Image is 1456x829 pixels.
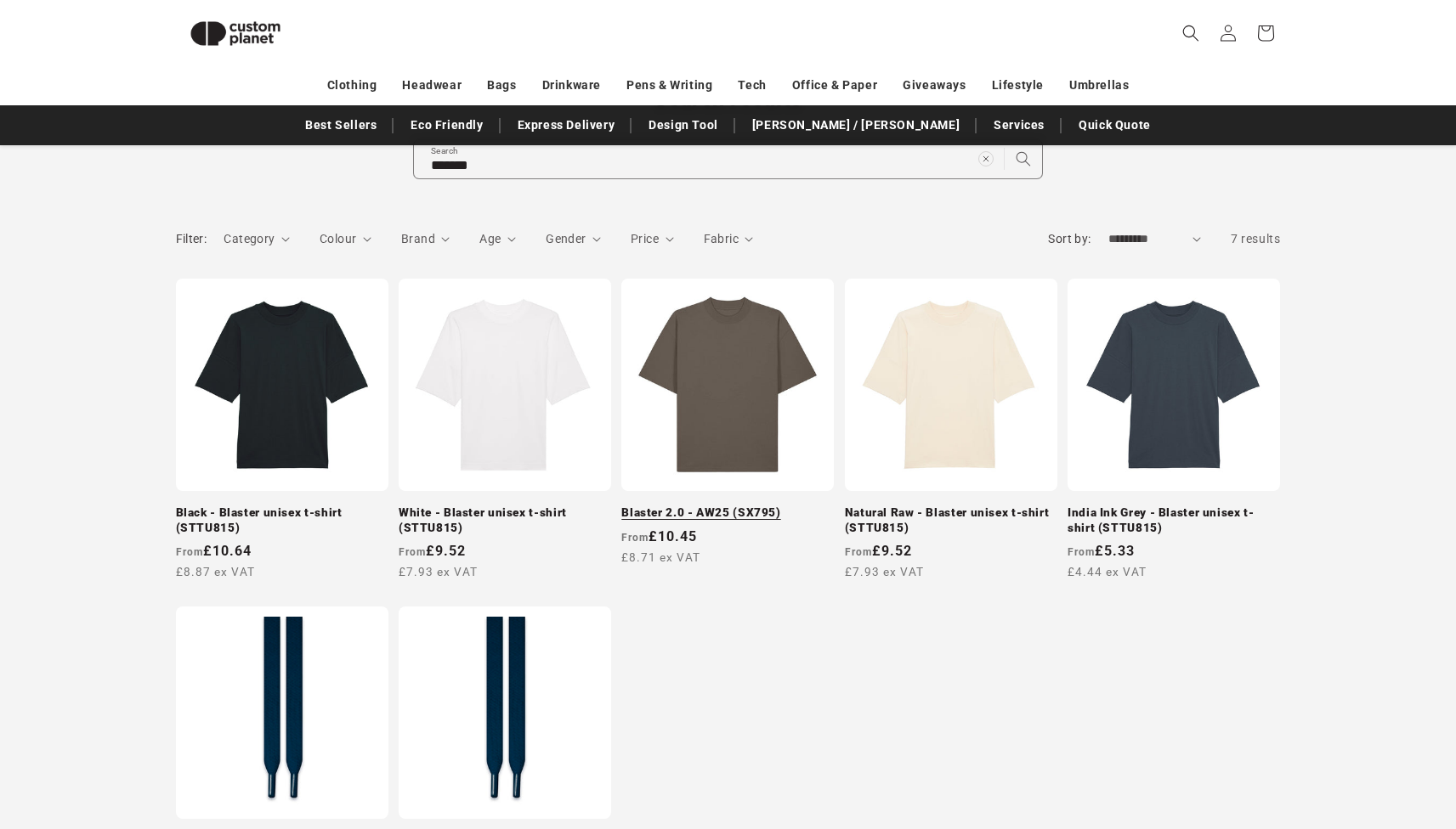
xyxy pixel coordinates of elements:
a: Pens & Writing [626,70,712,100]
a: Drinkware [542,70,601,100]
a: Lifestyle [992,70,1044,100]
a: Umbrellas [1069,70,1129,100]
summary: Search [1172,14,1210,52]
span: 7 results [1231,232,1280,245]
a: [PERSON_NAME] / [PERSON_NAME] [744,110,968,140]
a: Bags [487,70,516,100]
span: Fabric [704,232,739,245]
a: White - Blaster unisex t-shirt (STTU815) [399,505,611,535]
summary: Fabric (0 selected) [704,230,754,248]
a: Services [985,110,1053,140]
span: Colour [320,232,356,245]
a: Best Sellers [297,110,385,140]
summary: Brand (0 selected) [401,230,450,248]
a: Natural Raw - Blaster unisex t-shirt (STTU815) [845,505,1057,535]
summary: Colour (0 selected) [320,230,371,248]
label: Sort by: [1048,232,1091,245]
summary: Age (0 selected) [479,230,516,248]
summary: Price [631,230,674,248]
a: Giveaways [903,70,966,100]
a: Design Tool [640,110,727,140]
span: Category [224,232,275,245]
a: Clothing [327,70,377,100]
a: Express Delivery [509,110,624,140]
h2: Filter: [176,230,207,248]
a: Headwear [402,70,462,100]
summary: Gender (0 selected) [546,230,601,248]
a: Quick Quote [1070,110,1159,140]
button: Clear search term [967,140,1005,178]
span: Brand [401,232,435,245]
span: Gender [546,232,586,245]
button: Search [1005,140,1042,178]
a: Blaster 2.0 - AW25 (SX795) [621,505,834,521]
a: India Ink Grey - Blaster unisex t-shirt (STTU815) [1068,505,1280,535]
span: Price [631,232,659,245]
img: Custom Planet [176,7,295,60]
a: Black - Blaster unisex t-shirt (STTU815) [176,505,388,535]
iframe: Chat Widget [1164,646,1456,829]
a: Eco Friendly [402,110,491,140]
span: Age [479,232,501,245]
a: Tech [738,70,766,100]
a: Office & Paper [792,70,877,100]
summary: Category (0 selected) [224,230,290,248]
